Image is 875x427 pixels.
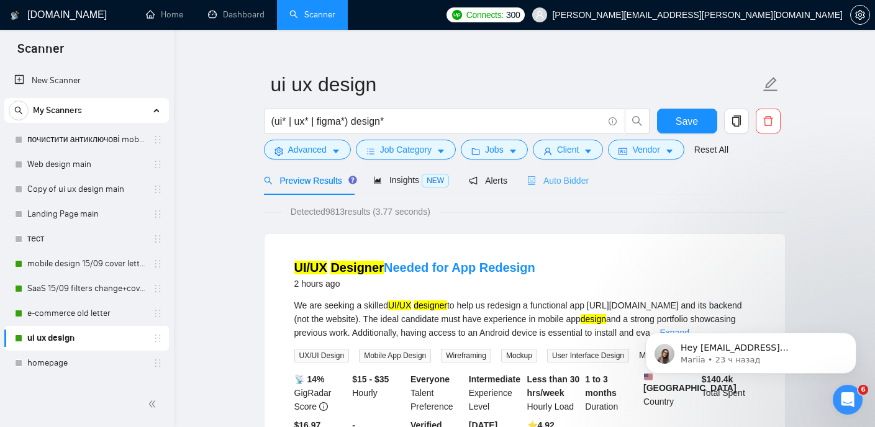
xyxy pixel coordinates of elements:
[627,307,875,393] iframe: Intercom notifications сообщение
[271,114,603,129] input: Search Freelance Jobs...
[366,146,375,156] span: bars
[153,284,163,294] span: holder
[153,184,163,194] span: holder
[27,375,145,400] a: Mobile design
[632,143,660,156] span: Vendor
[373,176,382,184] span: area-chart
[543,146,552,156] span: user
[282,205,439,218] span: Detected 9813 results (3.77 seconds)
[850,10,870,20] a: setting
[410,374,450,384] b: Everyone
[359,349,431,362] span: Mobile App Design
[509,146,517,156] span: caret-down
[294,261,327,274] mark: UI/UX
[501,349,537,362] span: Mockup
[146,9,183,20] a: homeHome
[506,8,520,22] span: 300
[408,372,466,413] div: Talent Preference
[469,374,520,384] b: Intermediate
[27,177,145,202] a: Copy of ui ux design main
[27,127,145,152] a: почистити антиключові mobile design main
[289,9,335,20] a: searchScanner
[153,135,163,145] span: holder
[725,115,748,127] span: copy
[347,174,358,186] div: Tooltip anchor
[466,372,525,413] div: Experience Level
[763,76,779,92] span: edit
[584,146,592,156] span: caret-down
[264,140,351,160] button: settingAdvancedcaret-down
[756,109,781,133] button: delete
[724,109,749,133] button: copy
[356,140,456,160] button: barsJob Categorycaret-down
[380,143,432,156] span: Job Category
[461,140,528,160] button: folderJobscaret-down
[27,202,145,227] a: Landing Page main
[294,276,535,291] div: 2 hours ago
[294,374,325,384] b: 📡 14%
[471,146,480,156] span: folder
[525,372,583,413] div: Hourly Load
[469,176,507,186] span: Alerts
[153,160,163,169] span: holder
[858,385,868,395] span: 6
[27,301,145,326] a: e-commerce old letter
[625,109,650,133] button: search
[9,106,28,115] span: search
[14,68,159,93] a: New Scanner
[350,372,408,413] div: Hourly
[527,374,580,398] b: Less than 30 hrs/week
[665,146,674,156] span: caret-down
[485,143,504,156] span: Jobs
[608,140,684,160] button: idcardVendorcaret-down
[851,10,869,20] span: setting
[527,176,589,186] span: Auto Bidder
[7,40,74,66] span: Scanner
[583,372,641,413] div: Duration
[585,374,617,398] b: 1 to 3 months
[153,308,163,318] span: holder
[414,300,447,310] mark: designer
[452,10,462,20] img: upwork-logo.png
[557,143,579,156] span: Client
[274,146,283,156] span: setting
[352,374,389,384] b: $15 - $35
[264,176,353,186] span: Preview Results
[9,101,29,120] button: search
[388,300,411,310] mark: UI/UX
[271,69,760,100] input: Scanner name...
[535,11,544,19] span: user
[153,358,163,368] span: holder
[27,251,145,276] a: mobile design 15/09 cover letter another first part
[469,176,478,185] span: notification
[625,115,649,127] span: search
[288,143,327,156] span: Advanced
[619,146,627,156] span: idcard
[148,398,160,410] span: double-left
[332,146,340,156] span: caret-down
[373,175,449,185] span: Insights
[657,109,717,133] button: Save
[850,5,870,25] button: setting
[581,314,606,324] mark: design
[330,261,384,274] mark: Designer
[422,174,449,187] span: NEW
[153,234,163,244] span: holder
[527,176,536,185] span: robot
[547,349,629,362] span: User Interface Design
[294,349,350,362] span: UX/UI Design
[441,349,491,362] span: Wireframing
[27,227,145,251] a: тест
[756,115,780,127] span: delete
[676,114,698,129] span: Save
[11,6,19,25] img: logo
[208,9,265,20] a: dashboardDashboard
[437,146,445,156] span: caret-down
[294,261,535,274] a: UI/UX DesignerNeeded for App Redesign
[292,372,350,413] div: GigRadar Score
[264,176,273,185] span: search
[833,385,863,415] iframe: Intercom live chat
